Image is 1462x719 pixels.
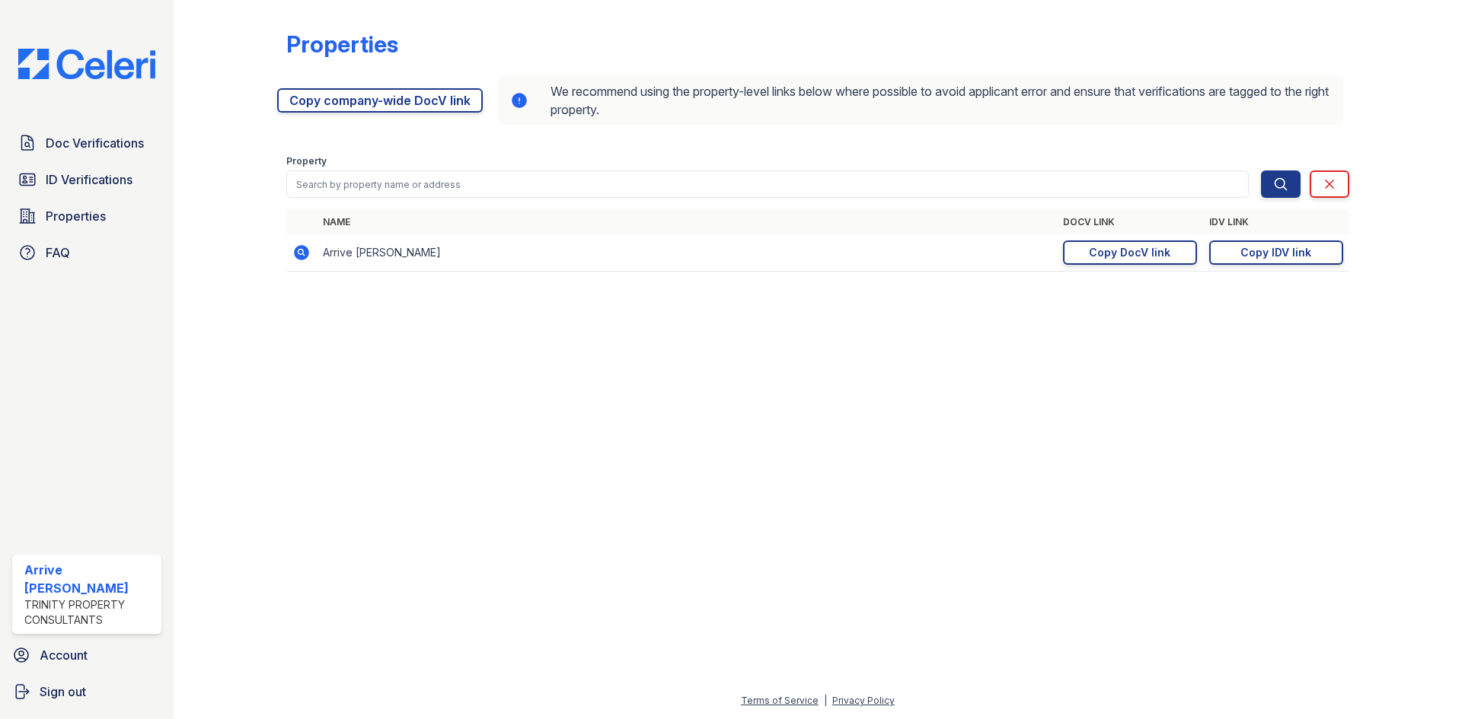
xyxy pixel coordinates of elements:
span: Doc Verifications [46,134,144,152]
div: We recommend using the property-level links below where possible to avoid applicant error and ens... [498,76,1343,125]
a: ID Verifications [12,164,161,195]
label: Property [286,155,327,167]
a: Copy IDV link [1209,240,1343,265]
div: Trinity Property Consultants [24,597,155,628]
a: Terms of Service [741,695,819,706]
input: Search by property name or address [286,170,1249,198]
th: Name [317,210,1057,234]
span: Account [40,646,88,664]
span: ID Verifications [46,170,132,189]
a: Properties [12,201,161,231]
span: Properties [46,207,106,225]
div: | [824,695,827,706]
a: FAQ [12,237,161,268]
div: Arrive [PERSON_NAME] [24,561,155,597]
td: Arrive [PERSON_NAME] [317,234,1057,272]
a: Privacy Policy [832,695,895,706]
th: DocV Link [1057,210,1203,234]
img: CE_Logo_Blue-a8612792a0a2168367f1c8372b55b34899dd931a85d93a1a3d3e32e68fde9ad4.png [6,49,168,79]
span: Sign out [40,682,86,701]
a: Doc Verifications [12,128,161,158]
a: Account [6,640,168,670]
span: FAQ [46,243,70,262]
div: Properties [286,30,398,58]
a: Sign out [6,676,168,707]
th: IDV Link [1203,210,1349,234]
div: Copy IDV link [1240,245,1311,260]
a: Copy DocV link [1063,240,1197,265]
a: Copy company-wide DocV link [277,88,483,113]
div: Copy DocV link [1089,245,1170,260]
